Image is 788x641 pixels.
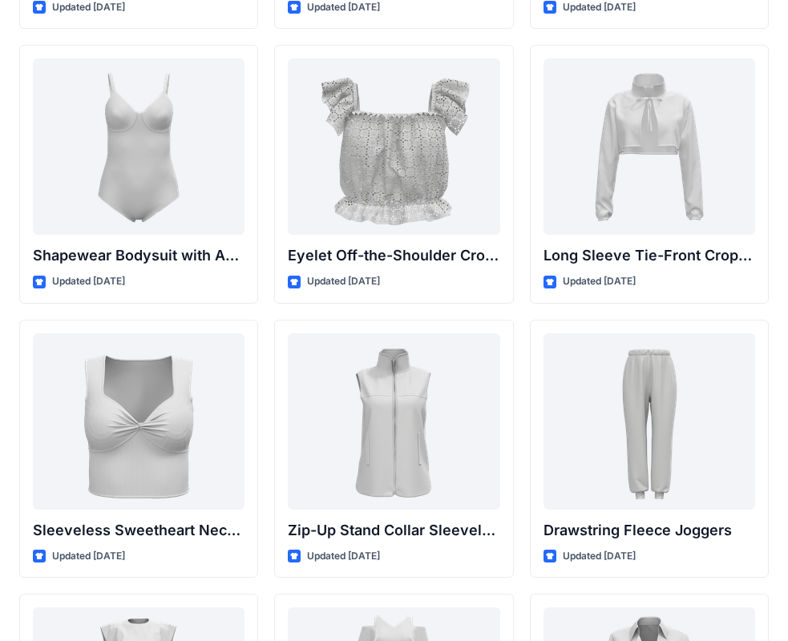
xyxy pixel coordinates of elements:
[52,273,125,290] p: Updated [DATE]
[563,548,636,565] p: Updated [DATE]
[307,548,380,565] p: Updated [DATE]
[33,519,244,542] p: Sleeveless Sweetheart Neck Twist-Front Crop Top
[544,333,755,510] a: Drawstring Fleece Joggers
[563,273,636,290] p: Updated [DATE]
[33,333,244,510] a: Sleeveless Sweetheart Neck Twist-Front Crop Top
[288,244,499,267] p: Eyelet Off-the-Shoulder Crop Top with Ruffle Straps
[288,333,499,510] a: Zip-Up Stand Collar Sleeveless Vest
[52,548,125,565] p: Updated [DATE]
[544,244,755,267] p: Long Sleeve Tie-Front Cropped Shrug
[33,244,244,267] p: Shapewear Bodysuit with Adjustable Straps
[544,519,755,542] p: Drawstring Fleece Joggers
[288,519,499,542] p: Zip-Up Stand Collar Sleeveless Vest
[544,58,755,235] a: Long Sleeve Tie-Front Cropped Shrug
[307,273,380,290] p: Updated [DATE]
[288,58,499,235] a: Eyelet Off-the-Shoulder Crop Top with Ruffle Straps
[33,58,244,235] a: Shapewear Bodysuit with Adjustable Straps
